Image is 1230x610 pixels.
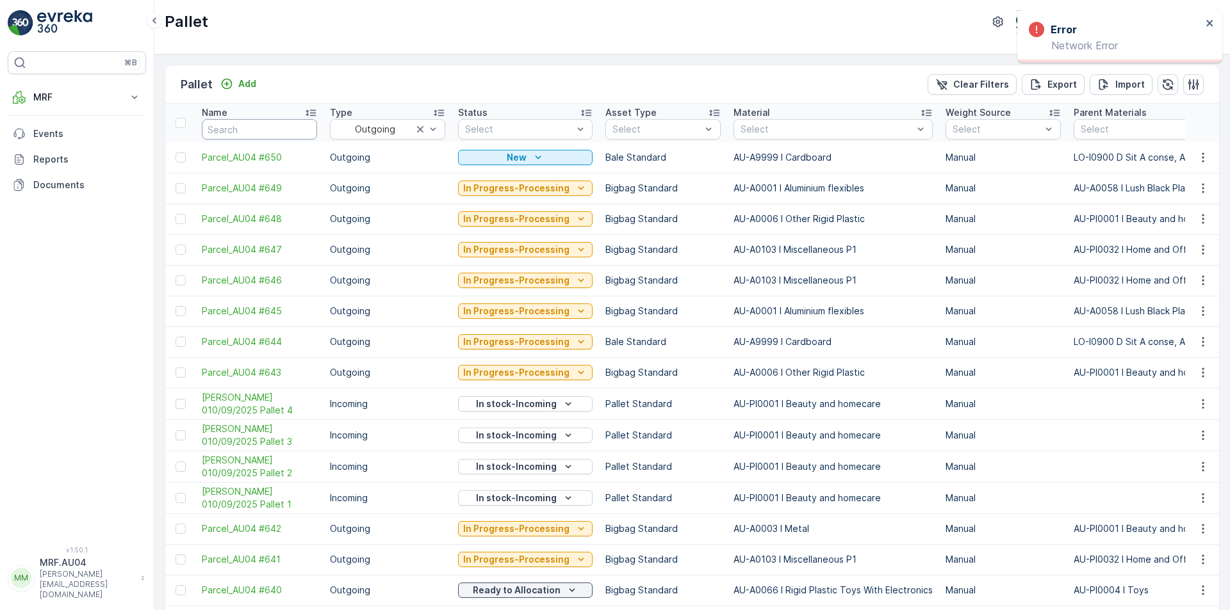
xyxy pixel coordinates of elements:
[946,213,1061,225] p: Manual
[238,77,256,90] p: Add
[202,151,317,164] a: Parcel_AU04 #650
[215,76,261,92] button: Add
[1074,106,1147,119] p: Parent Materials
[202,584,317,597] a: Parcel_AU04 #640
[176,152,186,163] div: Toggle Row Selected
[458,181,593,196] button: In Progress-Processing
[330,366,445,379] p: Outgoing
[458,521,593,536] button: In Progress-Processing
[734,274,933,287] p: AU-A0103 I Miscellaneous P1
[734,460,933,473] p: AU-PI0001 I Beauty and homecare
[605,151,721,164] p: Bale Standard
[176,524,186,534] div: Toggle Row Selected
[42,210,125,221] span: Parcel_AU04 #649
[176,275,186,285] div: Toggle Row Selected
[458,106,488,119] p: Status
[734,553,933,566] p: AU-A0103 I Miscellaneous P1
[202,243,317,256] span: Parcel_AU04 #647
[953,123,1041,136] p: Select
[202,213,317,225] span: Parcel_AU04 #648
[605,106,657,119] p: Asset Type
[946,151,1061,164] p: Manual
[330,397,445,410] p: Incoming
[458,459,593,474] button: In stock-Incoming
[202,391,317,417] a: FD Mecca 010/09/2025 Pallet 4
[202,454,317,479] span: [PERSON_NAME] 010/09/2025 Pallet 2
[605,553,721,566] p: Bigbag Standard
[605,460,721,473] p: Pallet Standard
[37,10,92,36] img: logo_light-DOdMpM7g.png
[476,397,557,410] p: In stock-Incoming
[605,213,721,225] p: Bigbag Standard
[68,294,141,305] span: Bigbag Standard
[1090,74,1152,95] button: Import
[11,210,42,221] span: Name :
[11,252,67,263] span: Net Weight :
[67,252,72,263] span: -
[176,367,186,378] div: Toggle Row Selected
[605,335,721,348] p: Bale Standard
[605,243,721,256] p: Bigbag Standard
[176,585,186,595] div: Toggle Row Selected
[8,121,146,147] a: Events
[946,305,1061,317] p: Manual
[734,213,933,225] p: AU-A0006 I Other Rigid Plastic
[605,305,721,317] p: Bigbag Standard
[465,123,573,136] p: Select
[330,460,445,473] p: Incoming
[1047,78,1077,91] p: Export
[176,554,186,565] div: Toggle Row Selected
[463,305,570,317] p: In Progress-Processing
[330,274,445,287] p: Outgoing
[75,231,93,242] span: 14.5
[8,84,146,110] button: MRF
[1115,78,1145,91] p: Import
[946,366,1061,379] p: Manual
[458,334,593,349] button: In Progress-Processing
[202,485,317,511] span: [PERSON_NAME] 010/09/2025 Pallet 1
[176,183,186,193] div: Toggle Row Selected
[734,366,933,379] p: AU-A0006 I Other Rigid Plastic
[330,553,445,566] p: Outgoing
[458,396,593,412] button: In stock-Incoming
[202,391,317,417] span: [PERSON_NAME] 010/09/2025 Pallet 4
[605,182,721,195] p: Bigbag Standard
[330,243,445,256] p: Outgoing
[181,76,213,93] p: Pallet
[458,303,593,319] button: In Progress-Processing
[330,305,445,317] p: Outgoing
[463,335,570,348] p: In Progress-Processing
[458,582,593,598] button: Ready to Allocation
[458,242,593,257] button: In Progress-Processing
[202,274,317,287] a: Parcel_AU04 #646
[605,397,721,410] p: Pallet Standard
[11,316,54,326] span: Material :
[463,182,570,195] p: In Progress-Processing
[202,119,317,140] input: Search
[734,335,933,348] p: AU-A9999 I Cardboard
[11,273,72,284] span: Tare Weight :
[605,429,721,442] p: Pallet Standard
[476,429,557,442] p: In stock-Incoming
[734,182,933,195] p: AU-A0001 I Aluminium flexibles
[605,584,721,597] p: Bigbag Standard
[8,147,146,172] a: Reports
[202,553,317,566] a: Parcel_AU04 #641
[605,274,721,287] p: Bigbag Standard
[8,172,146,198] a: Documents
[330,151,445,164] p: Outgoing
[202,366,317,379] a: Parcel_AU04 #643
[176,245,186,255] div: Toggle Row Selected
[473,584,561,597] p: Ready to Allocation
[507,151,527,164] p: New
[463,366,570,379] p: In Progress-Processing
[202,305,317,317] span: Parcel_AU04 #645
[8,556,146,600] button: MMMRF.AU04[PERSON_NAME][EMAIL_ADDRESS][DOMAIN_NAME]
[946,522,1061,535] p: Manual
[165,12,208,32] p: Pallet
[202,454,317,479] a: FD Mecca 010/09/2025 Pallet 2
[202,335,317,348] a: Parcel_AU04 #644
[458,273,593,288] button: In Progress-Processing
